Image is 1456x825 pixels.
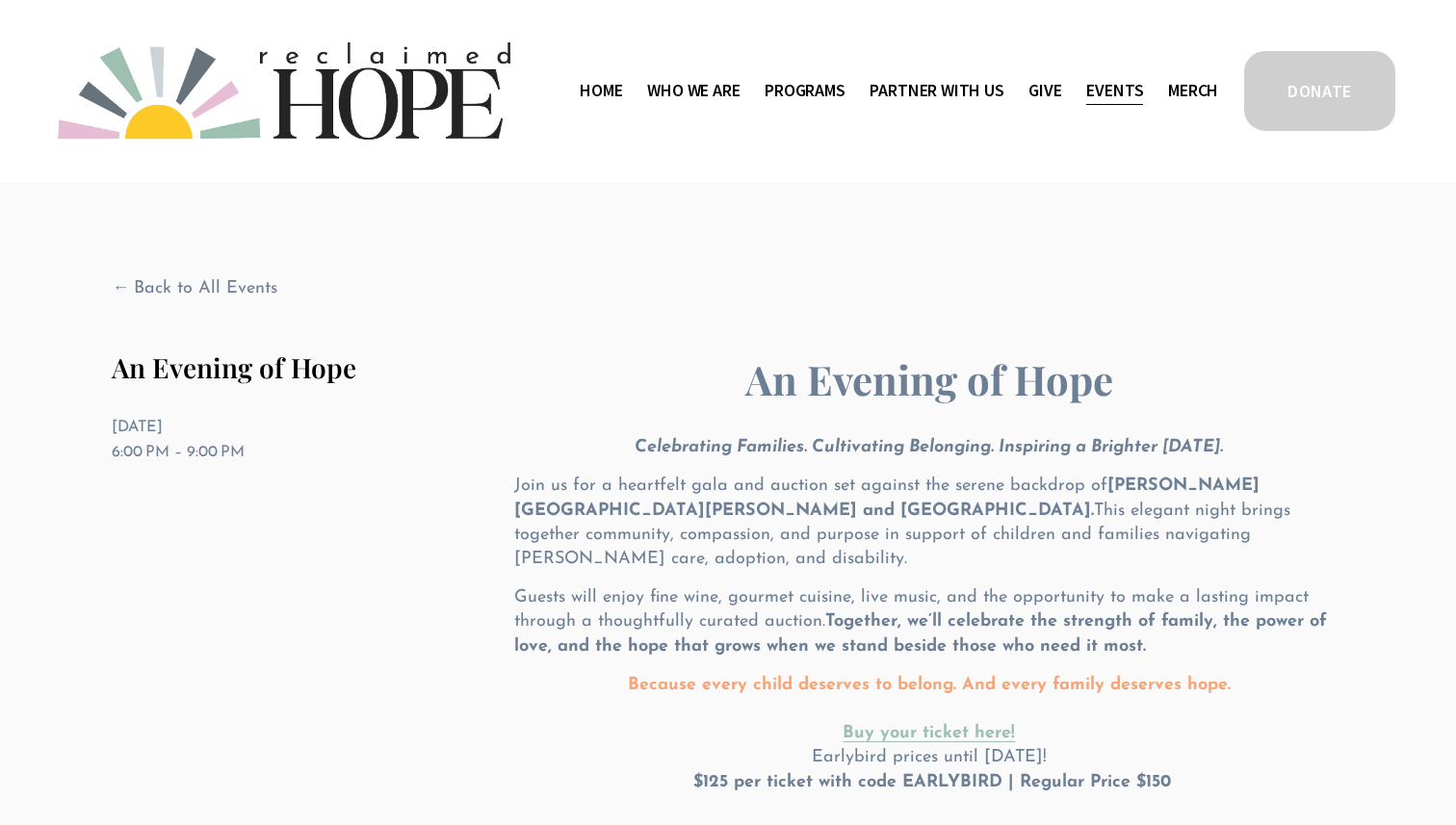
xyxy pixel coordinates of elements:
time: 6:00 PM [112,445,169,460]
a: Events [1086,75,1143,106]
span: Join us for a heartfelt gala and auction set against the serene backdrop of This elegant night br... [514,477,1296,568]
time: [DATE] [112,420,163,435]
span: Partner With Us [870,77,1003,105]
strong: An Evening of Hope [745,352,1113,406]
span: Who We Are [647,77,740,105]
p: Earlybird prices until [DATE]! [514,674,1343,795]
strong: Because every child deserves to belong. And every family deserves hope. [628,677,1231,694]
a: folder dropdown [870,75,1003,106]
a: Home [580,75,622,106]
img: Reclaimed Hope Initiative [58,42,509,140]
a: folder dropdown [765,75,845,106]
strong: $125 per ticket with code EARLYBIRD | Regular Price $150 [693,774,1171,791]
strong: Together, we’ll celebrate the strength of family, the power of love, and the hope that grows when... [514,613,1333,655]
a: Give [1028,75,1061,106]
a: Merch [1168,75,1218,106]
span: Programs [765,77,845,105]
a: folder dropdown [647,75,740,106]
a: DONATE [1241,48,1397,134]
a: Back to All Events [112,277,277,301]
span: Guests will enjoy fine wine, gourmet cuisine, live music, and the opportunity to make a lasting i... [514,589,1333,655]
h1: An Evening of Hope [112,351,481,384]
a: Buy your ticket here! [843,725,1015,742]
strong: [PERSON_NAME][GEOGRAPHIC_DATA][PERSON_NAME] and [GEOGRAPHIC_DATA]. [514,477,1260,519]
time: 9:00 PM [187,445,245,460]
em: Celebrating Families. Cultivating Belonging. Inspiring a Brighter [DATE]. [635,439,1223,456]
